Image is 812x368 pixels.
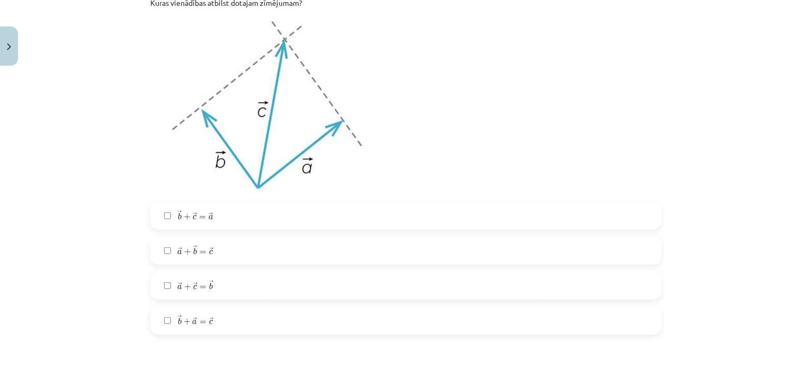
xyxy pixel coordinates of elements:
[199,216,206,219] span: =
[184,248,191,255] span: +
[184,213,191,220] span: +
[193,317,197,323] span: →
[193,214,196,219] span: c
[193,247,197,254] span: b
[178,317,182,324] span: b
[177,249,182,254] span: a
[193,282,197,288] span: →
[184,318,191,325] span: +
[200,250,206,254] span: =
[178,282,182,288] span: →
[209,247,213,253] span: →
[193,284,197,289] span: c
[200,320,206,324] span: =
[209,249,213,254] span: c
[177,315,182,321] span: →
[178,212,182,219] span: b
[193,212,197,218] span: →
[193,245,197,251] span: →
[192,319,197,324] span: a
[209,212,213,218] span: →
[177,210,182,216] span: →
[177,284,182,289] span: a
[178,247,182,253] span: →
[209,319,213,324] span: c
[209,317,213,323] span: →
[209,214,213,219] span: a
[209,280,213,286] span: →
[7,43,11,50] img: icon-close-lesson-0947bae3869378f0d4975bcd49f059093ad1ed9edebbc8119c70593378902aed.svg
[209,282,213,289] span: b
[200,285,206,289] span: =
[184,283,191,290] span: +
